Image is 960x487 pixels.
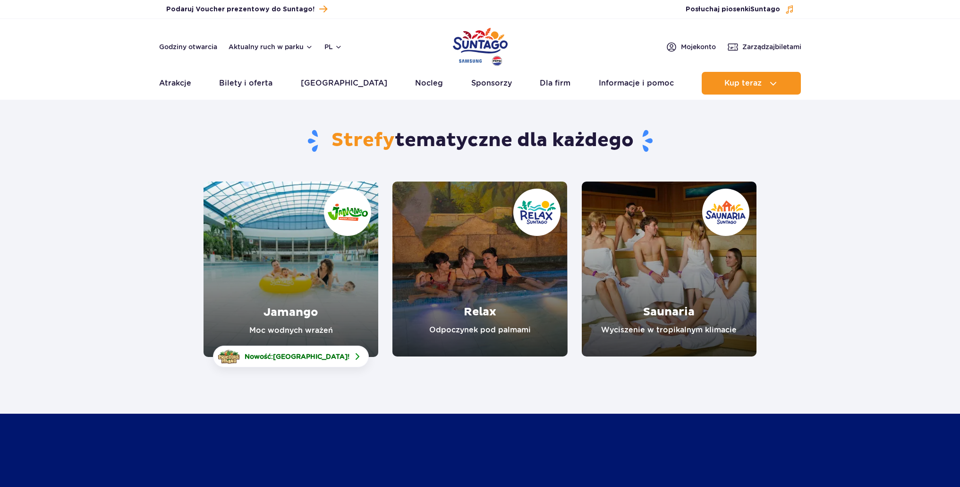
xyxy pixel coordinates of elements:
[471,72,512,95] a: Sponsorzy
[582,182,756,357] a: Saunaria
[599,72,674,95] a: Informacje i pomoc
[229,43,313,51] button: Aktualny ruch w parku
[702,72,801,95] button: Kup teraz
[245,352,349,361] span: Nowość: !
[166,3,327,16] a: Podaruj Voucher prezentowy do Suntago!
[415,72,443,95] a: Nocleg
[273,353,348,360] span: [GEOGRAPHIC_DATA]
[213,346,369,367] a: Nowość:[GEOGRAPHIC_DATA]!
[686,5,794,14] button: Posłuchaj piosenkiSuntago
[166,5,314,14] span: Podaruj Voucher prezentowy do Suntago!
[727,41,801,52] a: Zarządzajbiletami
[204,182,378,357] a: Jamango
[686,5,780,14] span: Posłuchaj piosenki
[724,79,762,87] span: Kup teraz
[742,42,801,52] span: Zarządzaj biletami
[159,72,191,95] a: Atrakcje
[204,129,756,153] h1: tematyczne dla każdego
[453,24,508,67] a: Park of Poland
[324,42,342,52] button: pl
[331,129,395,152] span: Strefy
[159,42,217,52] a: Godziny otwarcia
[219,72,272,95] a: Bilety i oferta
[666,41,716,52] a: Mojekonto
[540,72,570,95] a: Dla firm
[681,42,716,52] span: Moje konto
[392,182,567,357] a: Relax
[301,72,387,95] a: [GEOGRAPHIC_DATA]
[750,6,780,13] span: Suntago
